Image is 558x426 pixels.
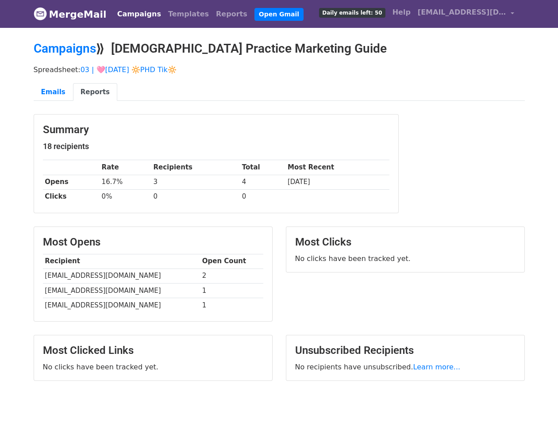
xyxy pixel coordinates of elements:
span: [EMAIL_ADDRESS][DOMAIN_NAME] [418,7,506,18]
th: Clicks [43,189,100,204]
td: 2 [200,269,263,283]
a: Daily emails left: 50 [316,4,389,21]
img: MergeMail logo [34,7,47,20]
th: Opens [43,175,100,189]
p: No clicks have been tracked yet. [295,254,516,263]
td: [EMAIL_ADDRESS][DOMAIN_NAME] [43,283,200,298]
a: Help [389,4,414,21]
a: Emails [34,83,73,101]
a: Reports [212,5,251,23]
a: Reports [73,83,117,101]
td: 3 [151,175,240,189]
h5: 18 recipients [43,142,389,151]
p: No recipients have unsubscribed. [295,362,516,372]
th: Rate [100,160,151,175]
td: 0 [151,189,240,204]
td: [EMAIL_ADDRESS][DOMAIN_NAME] [43,298,200,312]
th: Most Recent [285,160,389,175]
p: No clicks have been tracked yet. [43,362,263,372]
td: 1 [200,283,263,298]
td: [EMAIL_ADDRESS][DOMAIN_NAME] [43,269,200,283]
th: Recipients [151,160,240,175]
a: Templates [165,5,212,23]
span: Daily emails left: 50 [319,8,385,18]
h3: Most Opens [43,236,263,249]
a: Campaigns [34,41,96,56]
a: Open Gmail [254,8,304,21]
a: Campaigns [114,5,165,23]
th: Recipient [43,254,200,269]
h3: Most Clicked Links [43,344,263,357]
th: Total [240,160,285,175]
a: Learn more... [413,363,461,371]
h2: ⟫ [DEMOGRAPHIC_DATA] Practice Marketing Guide [34,41,525,56]
td: 0% [100,189,151,204]
h3: Unsubscribed Recipients [295,344,516,357]
td: 16.7% [100,175,151,189]
td: [DATE] [285,175,389,189]
td: 1 [200,298,263,312]
th: Open Count [200,254,263,269]
h3: Summary [43,123,389,136]
td: 0 [240,189,285,204]
a: 03 | 🩷[DATE] 🔆PHD Tik🔆 [81,65,177,74]
a: MergeMail [34,5,107,23]
h3: Most Clicks [295,236,516,249]
td: 4 [240,175,285,189]
a: [EMAIL_ADDRESS][DOMAIN_NAME] [414,4,518,24]
p: Spreadsheet: [34,65,525,74]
